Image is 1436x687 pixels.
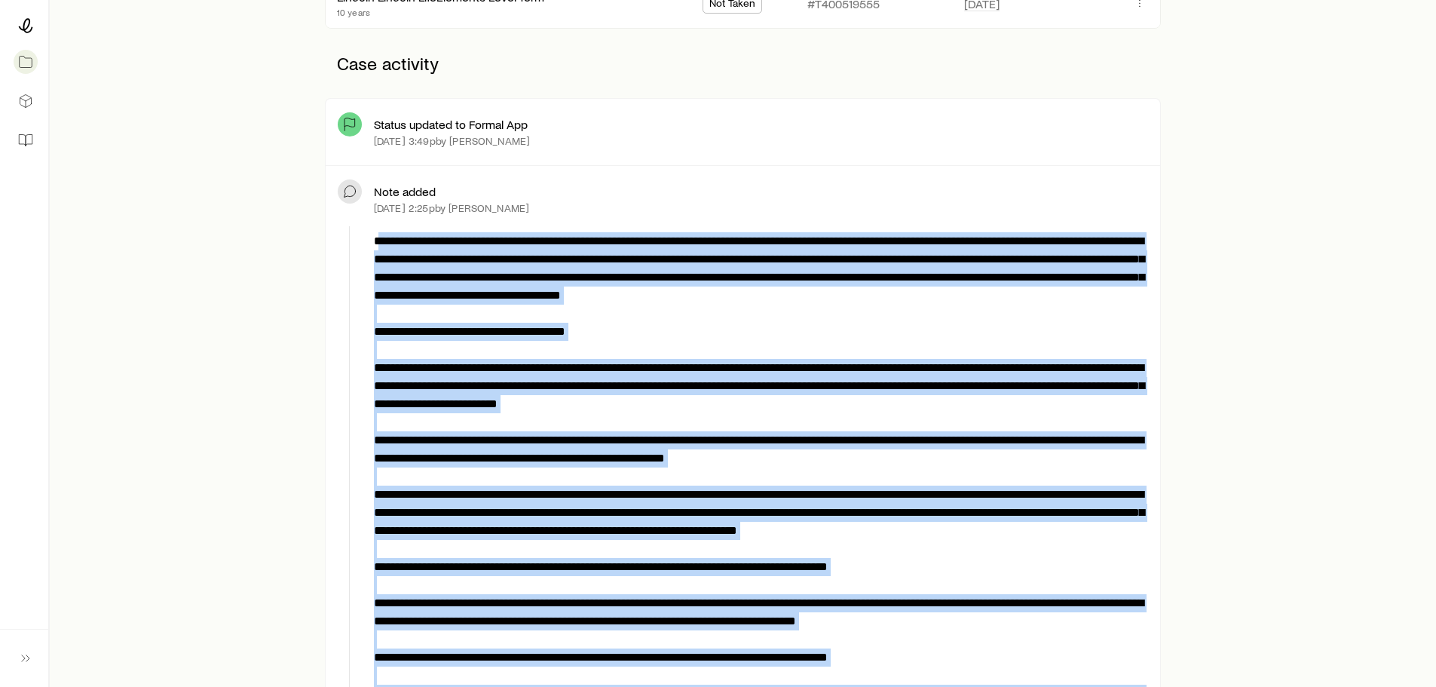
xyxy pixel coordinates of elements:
p: Status updated to Formal App [374,117,528,132]
p: Case activity [325,41,1161,86]
p: 10 years [337,6,544,18]
p: [DATE] 3:49p by [PERSON_NAME] [374,135,530,147]
p: Note added [374,184,436,199]
p: [DATE] 2:25p by [PERSON_NAME] [374,202,529,214]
